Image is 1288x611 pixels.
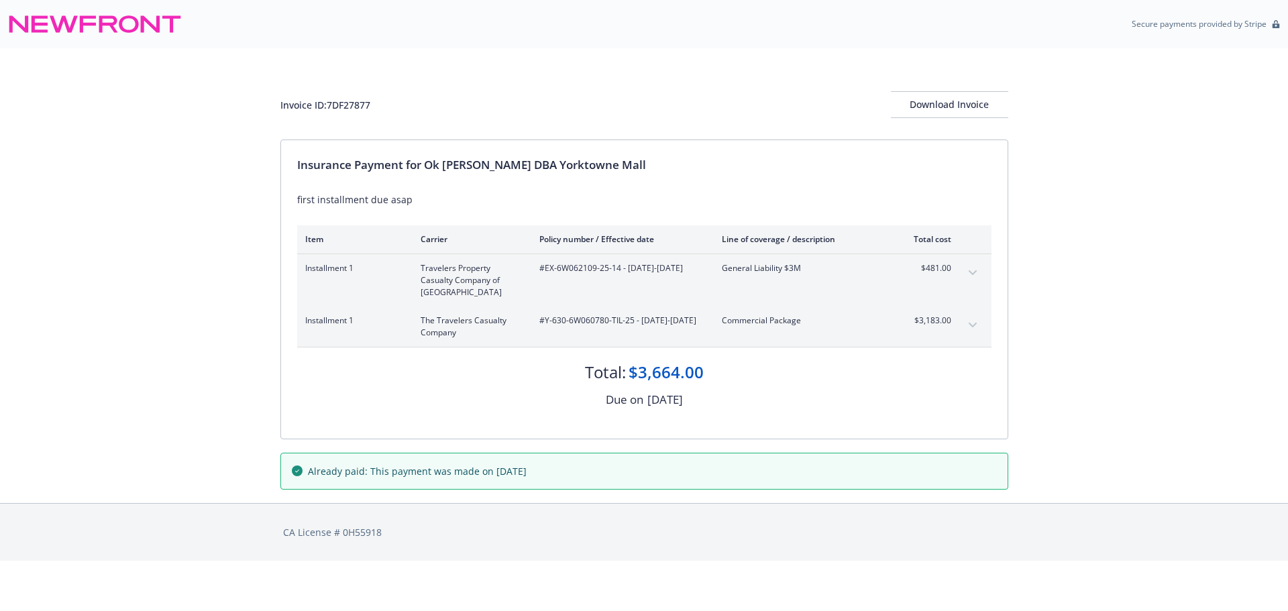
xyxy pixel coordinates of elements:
[297,254,991,307] div: Installment 1Travelers Property Casualty Company of [GEOGRAPHIC_DATA]#EX-6W062109-25-14 - [DATE]-...
[606,391,643,408] div: Due on
[539,315,700,327] span: #Y-630-6W060780-TIL-25 - [DATE]-[DATE]
[901,233,951,245] div: Total cost
[962,262,983,284] button: expand content
[539,262,700,274] span: #EX-6W062109-25-14 - [DATE]-[DATE]
[891,92,1008,117] div: Download Invoice
[421,315,518,339] span: The Travelers Casualty Company
[585,361,626,384] div: Total:
[421,233,518,245] div: Carrier
[539,233,700,245] div: Policy number / Effective date
[647,391,683,408] div: [DATE]
[280,98,370,112] div: Invoice ID: 7DF27877
[901,262,951,274] span: $481.00
[421,262,518,298] span: Travelers Property Casualty Company of [GEOGRAPHIC_DATA]
[722,233,879,245] div: Line of coverage / description
[629,361,704,384] div: $3,664.00
[305,233,399,245] div: Item
[722,315,879,327] span: Commercial Package
[722,262,879,274] span: General Liability $3M
[1132,18,1267,30] p: Secure payments provided by Stripe
[297,192,991,207] div: first installment due asap
[308,464,527,478] span: Already paid: This payment was made on [DATE]
[283,525,1006,539] div: CA License # 0H55918
[305,262,399,274] span: Installment 1
[297,156,991,174] div: Insurance Payment for Ok [PERSON_NAME] DBA Yorktowne Mall
[305,315,399,327] span: Installment 1
[901,315,951,327] span: $3,183.00
[297,307,991,347] div: Installment 1The Travelers Casualty Company#Y-630-6W060780-TIL-25 - [DATE]-[DATE]Commercial Packa...
[962,315,983,336] button: expand content
[891,91,1008,118] button: Download Invoice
